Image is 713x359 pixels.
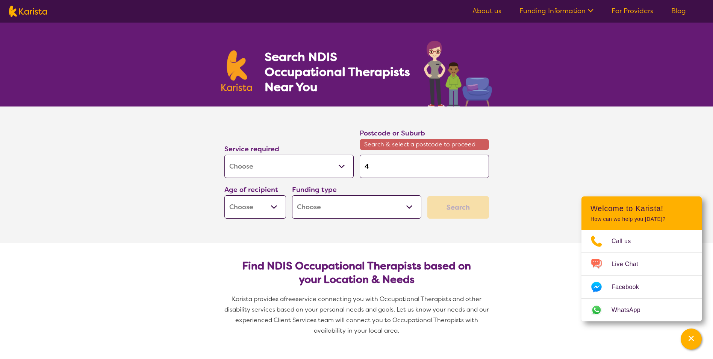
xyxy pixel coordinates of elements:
[221,50,252,91] img: Karista logo
[360,129,425,138] label: Postcode or Suburb
[360,155,489,178] input: Type
[581,230,702,321] ul: Choose channel
[292,185,337,194] label: Funding type
[612,236,640,247] span: Call us
[581,299,702,321] a: Web link opens in a new tab.
[224,145,279,154] label: Service required
[612,259,647,270] span: Live Chat
[581,196,702,321] div: Channel Menu
[424,41,492,106] img: occupational-therapy
[224,295,490,335] span: service connecting you with Occupational Therapists and other disability services based on your p...
[612,304,649,316] span: WhatsApp
[590,216,693,222] p: How can we help you [DATE]?
[230,259,483,286] h2: Find NDIS Occupational Therapists based on your Location & Needs
[612,6,653,15] a: For Providers
[681,329,702,350] button: Channel Menu
[232,295,284,303] span: Karista provides a
[472,6,501,15] a: About us
[671,6,686,15] a: Blog
[224,185,278,194] label: Age of recipient
[519,6,593,15] a: Funding Information
[590,204,693,213] h2: Welcome to Karista!
[360,139,489,150] span: Search & select a postcode to proceed
[265,49,411,94] h1: Search NDIS Occupational Therapists Near You
[9,6,47,17] img: Karista logo
[284,295,296,303] span: free
[612,281,648,293] span: Facebook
